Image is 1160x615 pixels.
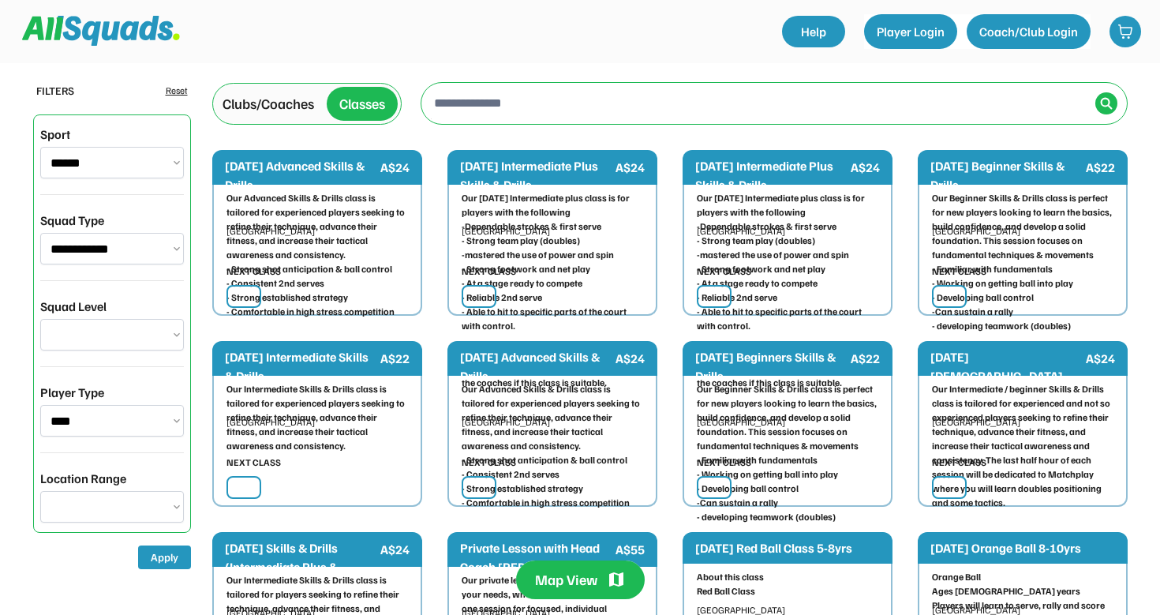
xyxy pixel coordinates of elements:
[380,540,410,559] div: A$24
[695,538,877,557] div: [DATE] Red Ball Class 5-8yrs
[36,82,74,99] div: FILTERS
[226,415,408,429] div: [GEOGRAPHIC_DATA]
[460,156,612,194] div: [DATE] Intermediate Plus Skills & Drills
[930,347,1083,404] div: [DATE] [DEMOGRAPHIC_DATA] Group Lesson + Matchplay
[851,158,880,177] div: A$24
[695,156,848,194] div: [DATE] Intermediate Plus Skills & Drills
[40,211,104,230] div: Squad Type
[462,264,516,279] div: NEXT CLASS
[930,538,1112,557] div: [DATE] Orange Ball 8-10yrs
[462,382,643,510] div: Our Advanced Skills & Drills class is tailored for experienced players seeking to refine their te...
[697,415,878,429] div: [GEOGRAPHIC_DATA]
[940,290,952,303] img: yH5BAEAAAAALAAAAAABAAEAAAIBRAA7
[697,264,751,279] div: NEXT CLASS
[462,191,643,390] div: Our [DATE] Intermediate plus class is for players with the following -Dependable strokes & first ...
[851,349,880,368] div: A$22
[697,191,878,390] div: Our [DATE] Intermediate plus class is for players with the following -Dependable strokes & first ...
[697,382,878,524] div: Our Beginner Skills & Drills class is perfect for new players looking to learn the basics, build ...
[234,290,247,303] img: yH5BAEAAAAALAAAAAABAAEAAAIBRAA7
[616,540,645,559] div: A$55
[470,481,482,494] img: yH5BAEAAAAALAAAAAABAAEAAAIBRAA7
[930,156,1083,194] div: [DATE] Beginner Skills & Drills
[932,191,1113,333] div: Our Beginner Skills & Drills class is perfect for new players looking to learn the basics, build ...
[225,347,377,385] div: [DATE] Intermediate Skills & Drills
[782,16,845,47] a: Help
[226,224,408,238] div: [GEOGRAPHIC_DATA]
[380,349,410,368] div: A$22
[932,382,1113,510] div: Our Intermediate / beginner Skills & Drills class is tailored for experienced and not so experien...
[462,415,643,429] div: [GEOGRAPHIC_DATA]
[40,383,104,402] div: Player Type
[226,456,281,470] div: NEXT CLASS
[705,290,717,303] img: yH5BAEAAAAALAAAAAABAAEAAAIBRAA7
[616,158,645,177] div: A$24
[932,224,1113,238] div: [GEOGRAPHIC_DATA]
[932,264,986,279] div: NEXT CLASS
[462,456,516,470] div: NEXT CLASS
[40,125,70,144] div: Sport
[138,546,191,569] button: Apply
[697,224,878,238] div: [GEOGRAPHIC_DATA]
[226,264,281,279] div: NEXT CLASS
[1086,158,1115,177] div: A$22
[932,456,986,470] div: NEXT CLASS
[40,469,126,488] div: Location Range
[380,158,410,177] div: A$24
[460,347,612,385] div: [DATE] Advanced Skills & Drills
[864,14,957,49] button: Player Login
[932,415,1113,429] div: [GEOGRAPHIC_DATA]
[460,538,612,576] div: Private Lesson with Head Coach [PERSON_NAME]
[616,349,645,368] div: A$24
[40,297,107,316] div: Squad Level
[535,570,597,590] div: Map View
[462,224,643,238] div: [GEOGRAPHIC_DATA]
[705,481,717,494] img: yH5BAEAAAAALAAAAAABAAEAAAIBRAA7
[1086,349,1115,368] div: A$24
[1100,97,1113,110] img: Icon%20%2838%29.svg
[223,93,314,114] div: Clubs/Coaches
[967,14,1091,49] button: Coach/Club Login
[226,191,408,319] div: Our Advanced Skills & Drills class is tailored for experienced players seeking to refine their te...
[225,538,377,595] div: [DATE] Skills & Drills (Intermediate Plus & Intermediate)
[470,290,482,303] img: yH5BAEAAAAALAAAAAABAAEAAAIBRAA7
[1117,24,1133,39] img: shopping-cart-01%20%281%29.svg
[695,347,848,385] div: [DATE] Beginners Skills & Drills
[22,16,180,46] img: Squad%20Logo.svg
[225,156,377,194] div: [DATE] Advanced Skills & Drills
[940,481,952,494] img: yH5BAEAAAAALAAAAAABAAEAAAIBRAA7
[226,382,408,453] div: Our Intermediate Skills & Drills class is tailored for experienced players seeking to refine thei...
[339,93,385,114] div: Classes
[697,456,751,470] div: NEXT CLASS
[166,84,188,98] div: Reset
[234,481,247,494] img: yH5BAEAAAAALAAAAAABAAEAAAIBRAA7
